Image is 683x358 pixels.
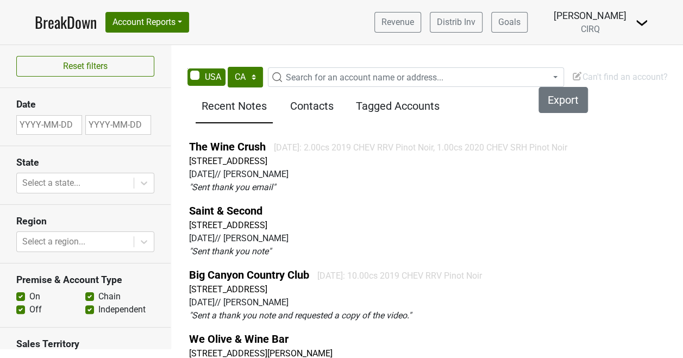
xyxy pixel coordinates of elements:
[16,157,154,168] h3: State
[201,99,267,112] h5: Recent Notes
[274,142,567,153] span: [DATE]: 2.00cs 2019 CHEV RRV Pinot Noir, 1.00cs 2020 CHEV SRH Pinot Noir
[317,271,482,281] span: [DATE]: 10.00cs 2019 CHEV RRV Pinot Noir
[189,182,275,192] em: " Sent thank you email "
[356,99,440,112] h5: Tagged Accounts
[572,71,582,81] img: Edit
[189,140,266,153] a: The Wine Crush
[491,12,528,33] a: Goals
[98,303,146,316] label: Independent
[85,115,151,135] input: YYYY-MM-DD
[278,99,344,112] h5: Contacts
[554,9,626,23] div: [PERSON_NAME]
[189,220,267,230] a: [STREET_ADDRESS]
[35,11,97,34] a: BreakDown
[189,232,679,245] div: [DATE] // [PERSON_NAME]
[538,87,588,113] button: Export
[16,99,154,110] h3: Date
[16,274,154,286] h3: Premise & Account Type
[572,72,668,82] span: Can't find an account?
[189,204,262,217] a: Saint & Second
[16,56,154,77] button: Reset filters
[98,290,121,303] label: Chain
[16,115,82,135] input: YYYY-MM-DD
[189,156,267,166] a: [STREET_ADDRESS]
[635,16,648,29] img: Dropdown Menu
[189,310,411,321] em: " Sent a thank you note and requested a copy of the video. "
[189,296,679,309] div: [DATE] // [PERSON_NAME]
[105,12,189,33] button: Account Reports
[581,24,600,34] span: CIRQ
[286,72,443,83] span: Search for an account name or address...
[189,246,271,256] em: " Sent thank you note "
[189,268,309,281] a: Big Canyon Country Club
[430,12,483,33] a: Distrib Inv
[16,216,154,227] h3: Region
[29,303,42,316] label: Off
[189,332,289,346] a: We Olive & Wine Bar
[189,284,267,294] a: [STREET_ADDRESS]
[16,338,154,350] h3: Sales Territory
[29,290,40,303] label: On
[374,12,421,33] a: Revenue
[189,168,679,181] div: [DATE] // [PERSON_NAME]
